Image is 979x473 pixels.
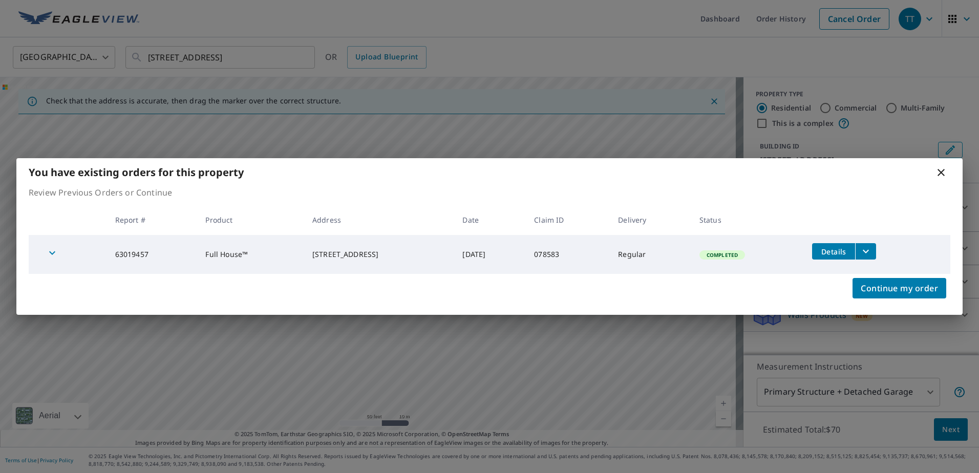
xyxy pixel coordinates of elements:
[107,235,198,274] td: 63019457
[818,247,849,256] span: Details
[304,205,454,235] th: Address
[197,235,304,274] td: Full House™
[855,243,876,260] button: filesDropdownBtn-63019457
[610,235,691,274] td: Regular
[29,165,244,179] b: You have existing orders for this property
[526,205,610,235] th: Claim ID
[853,278,946,298] button: Continue my order
[812,243,855,260] button: detailsBtn-63019457
[610,205,691,235] th: Delivery
[691,205,804,235] th: Status
[454,235,526,274] td: [DATE]
[861,281,938,295] span: Continue my order
[526,235,610,274] td: 078583
[29,186,950,199] p: Review Previous Orders or Continue
[107,205,198,235] th: Report #
[197,205,304,235] th: Product
[700,251,744,259] span: Completed
[454,205,526,235] th: Date
[312,249,446,260] div: [STREET_ADDRESS]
